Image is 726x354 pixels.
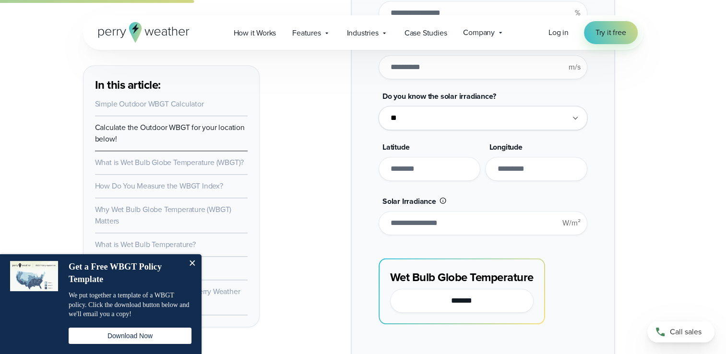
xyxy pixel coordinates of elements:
a: What is Wet Bulb Temperature? [95,239,196,250]
a: Try it free [584,21,638,44]
span: Longitude [489,142,522,153]
a: Log in [548,27,569,38]
span: Company [463,27,495,38]
span: Latitude [382,142,409,153]
h4: Get a Free WBGT Policy Template [69,261,181,285]
a: Call sales [647,321,714,342]
a: Case Studies [396,23,455,43]
span: Try it free [595,27,626,38]
button: Download Now [69,328,191,344]
span: Solar Irradiance [382,196,436,207]
a: Why Wet Bulb Globe Temperature (WBGT) Matters [95,204,232,226]
a: Calculate the Outdoor WBGT for your location below! [95,122,245,144]
h3: In this article: [95,77,248,93]
span: Features [292,27,321,39]
span: Case Studies [405,27,447,39]
p: We put together a template of a WBGT policy. Click the download button below and we'll email you ... [69,291,191,319]
span: Call sales [670,326,702,338]
a: What is Wet Bulb Globe Temperature (WBGT)? [95,157,244,168]
a: How it Works [226,23,285,43]
a: How Do You Measure the WBGT Index? [95,180,223,191]
span: Do you know the solar irradiance? [382,91,496,102]
img: dialog featured image [10,261,58,291]
button: Close [182,254,202,273]
span: How it Works [234,27,276,39]
span: Industries [347,27,379,39]
a: Simple Outdoor WBGT Calculator [95,98,204,109]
